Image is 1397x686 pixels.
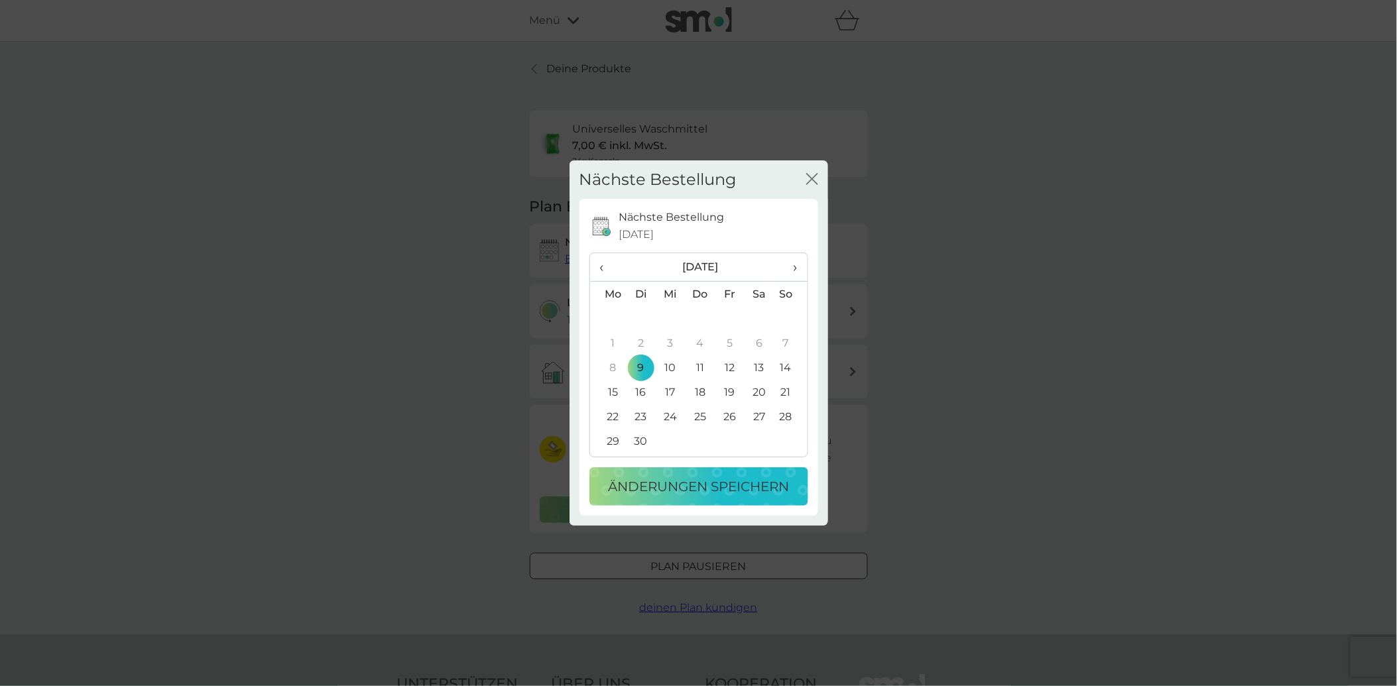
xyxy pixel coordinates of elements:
td: 27 [745,404,774,429]
td: 10 [656,355,686,380]
td: 14 [774,355,807,380]
th: Mi [656,282,686,307]
td: 30 [627,429,656,453]
p: Nächste Bestellung [619,209,724,226]
td: 29 [590,429,627,453]
span: › [784,253,797,281]
td: 8 [590,355,627,380]
td: 7 [774,331,807,355]
td: 28 [774,404,807,429]
td: 3 [656,331,686,355]
td: 21 [774,380,807,404]
td: 11 [686,355,715,380]
td: 25 [686,404,715,429]
td: 17 [656,380,686,404]
td: 13 [745,355,774,380]
td: 22 [590,404,627,429]
td: 15 [590,380,627,404]
td: 24 [656,404,686,429]
td: 1 [590,331,627,355]
h2: Nächste Bestellung [579,170,737,190]
td: 19 [715,380,745,404]
td: 6 [745,331,774,355]
th: [DATE] [627,253,774,282]
th: Sa [745,282,774,307]
td: 5 [715,331,745,355]
p: Änderungen speichern [608,476,789,497]
td: 9 [627,355,656,380]
td: 18 [686,380,715,404]
td: 12 [715,355,745,380]
th: Fr [715,282,745,307]
td: 20 [745,380,774,404]
button: Änderungen speichern [589,467,808,506]
td: 26 [715,404,745,429]
td: 23 [627,404,656,429]
th: Di [627,282,656,307]
th: Do [686,282,715,307]
span: ‹ [600,253,617,281]
td: 16 [627,380,656,404]
td: 4 [686,331,715,355]
button: Schließen [806,173,818,187]
td: 2 [627,331,656,355]
th: So [774,282,807,307]
span: [DATE] [619,226,654,243]
th: Mo [590,282,627,307]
